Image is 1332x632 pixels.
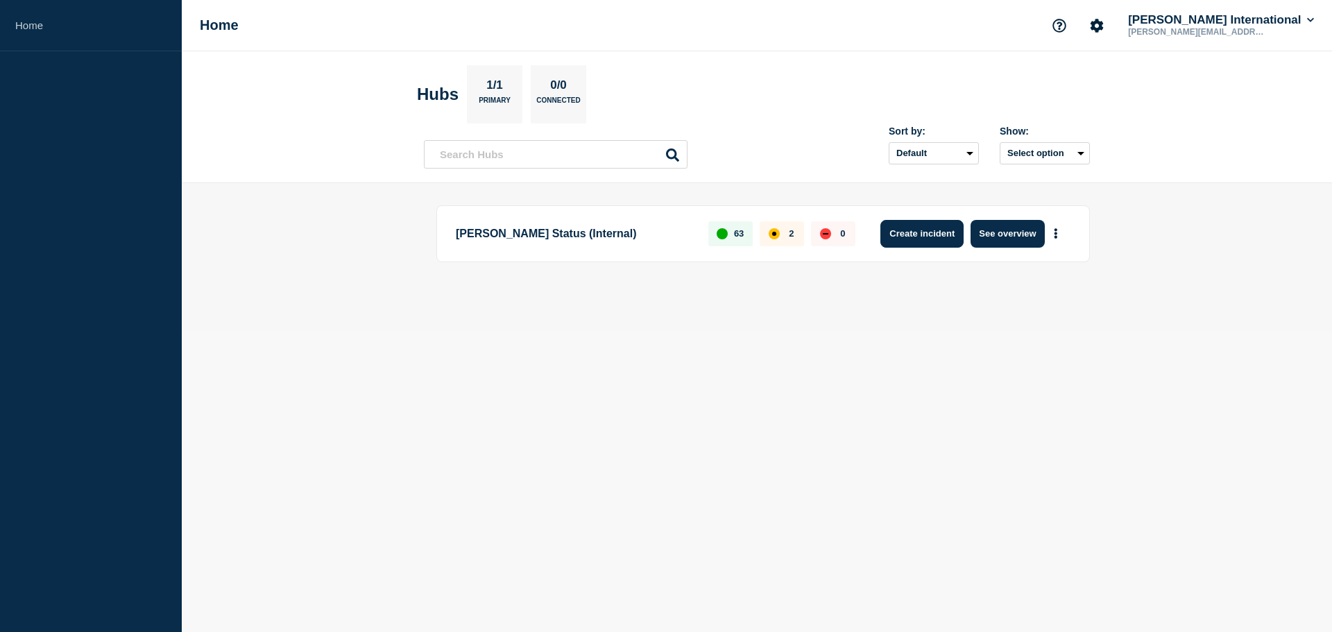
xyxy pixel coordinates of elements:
[734,228,744,239] p: 63
[820,228,831,239] div: down
[717,228,728,239] div: up
[1000,142,1090,164] button: Select option
[840,228,845,239] p: 0
[1125,27,1270,37] p: [PERSON_NAME][EMAIL_ADDRESS][PERSON_NAME][DOMAIN_NAME]
[545,78,572,96] p: 0/0
[789,228,794,239] p: 2
[1045,11,1074,40] button: Support
[424,140,688,169] input: Search Hubs
[769,228,780,239] div: affected
[971,220,1044,248] button: See overview
[200,17,239,33] h1: Home
[1047,221,1065,246] button: More actions
[1082,11,1111,40] button: Account settings
[1125,13,1317,27] button: [PERSON_NAME] International
[417,85,459,104] h2: Hubs
[1000,126,1090,137] div: Show:
[889,142,979,164] select: Sort by
[456,220,692,248] p: [PERSON_NAME] Status (Internal)
[479,96,511,111] p: Primary
[889,126,979,137] div: Sort by:
[536,96,580,111] p: Connected
[880,220,964,248] button: Create incident
[481,78,509,96] p: 1/1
